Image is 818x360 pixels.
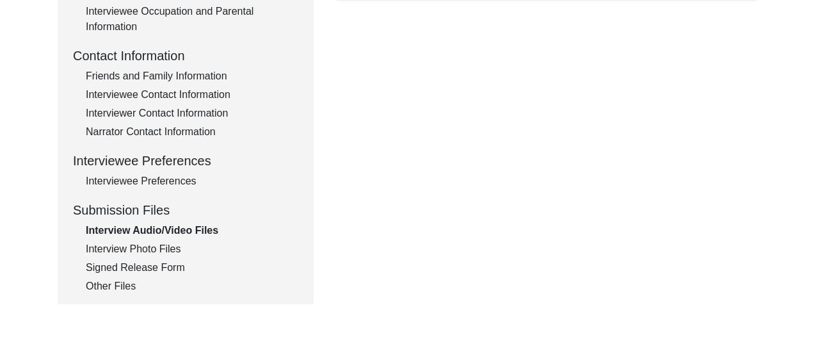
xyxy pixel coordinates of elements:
[86,87,298,102] div: Interviewee Contact Information
[86,223,298,238] div: Interview Audio/Video Files
[73,46,298,65] div: Contact Information
[86,241,298,257] div: Interview Photo Files
[73,200,298,220] div: Submission Files
[86,69,298,84] div: Friends and Family Information
[73,151,298,170] div: Interviewee Preferences
[86,106,298,121] div: Interviewer Contact Information
[86,279,298,294] div: Other Files
[86,174,298,189] div: Interviewee Preferences
[86,4,298,35] div: Interviewee Occupation and Parental Information
[86,260,298,275] div: Signed Release Form
[86,124,298,140] div: Narrator Contact Information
